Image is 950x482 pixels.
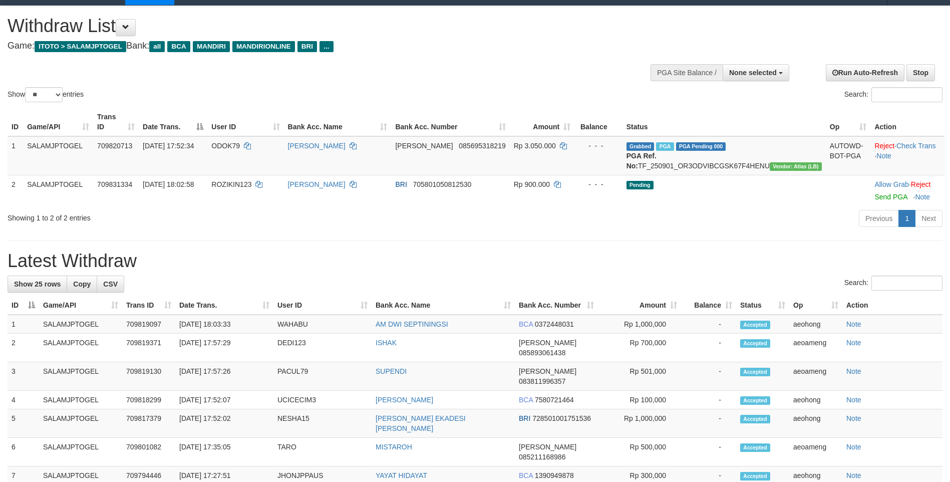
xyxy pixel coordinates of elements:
[846,414,861,422] a: Note
[8,362,39,391] td: 3
[870,175,944,206] td: ·
[8,175,23,206] td: 2
[844,87,942,102] label: Search:
[175,362,273,391] td: [DATE] 17:57:26
[8,251,942,271] h1: Latest Withdraw
[911,180,931,188] a: Reject
[915,193,930,201] a: Note
[681,391,736,409] td: -
[874,180,910,188] span: ·
[626,181,654,189] span: Pending
[871,276,942,291] input: Search:
[846,367,861,375] a: Note
[372,296,515,315] th: Bank Acc. Name: activate to sort column ascending
[459,142,505,150] span: Copy 085695318219 to clipboard
[598,409,681,438] td: Rp 1,000,000
[789,438,842,466] td: aeoameng
[122,296,175,315] th: Trans ID: activate to sort column ascending
[8,108,23,136] th: ID
[14,280,61,288] span: Show 25 rows
[598,334,681,362] td: Rp 700,000
[681,296,736,315] th: Balance: activate to sort column ascending
[519,471,533,479] span: BCA
[598,315,681,334] td: Rp 1,000,000
[740,321,770,329] span: Accepted
[598,362,681,391] td: Rp 501,000
[846,339,861,347] a: Note
[626,152,657,170] b: PGA Ref. No:
[320,41,333,52] span: ...
[175,438,273,466] td: [DATE] 17:35:05
[789,334,842,362] td: aeoameng
[122,391,175,409] td: 709818299
[870,108,944,136] th: Action
[149,41,165,52] span: all
[73,280,91,288] span: Copy
[273,409,372,438] td: NESHA15
[376,414,466,432] a: [PERSON_NAME] EKADESI [PERSON_NAME]
[842,296,942,315] th: Action
[622,136,826,175] td: TF_250901_OR3ODVIBCGSK67F4HENU
[574,108,622,136] th: Balance
[740,339,770,348] span: Accepted
[8,438,39,466] td: 6
[67,276,97,293] a: Copy
[740,443,770,452] span: Accepted
[273,315,372,334] td: WAHABU
[535,471,574,479] span: Copy 1390949878 to clipboard
[789,296,842,315] th: Op: activate to sort column ascending
[23,108,93,136] th: Game/API: activate to sort column ascending
[723,64,789,81] button: None selected
[211,180,251,188] span: ROZIKIN123
[740,396,770,405] span: Accepted
[8,409,39,438] td: 5
[915,210,942,227] a: Next
[39,296,122,315] th: Game/API: activate to sort column ascending
[207,108,283,136] th: User ID: activate to sort column ascending
[103,280,118,288] span: CSV
[681,409,736,438] td: -
[740,415,770,423] span: Accepted
[729,69,777,77] span: None selected
[8,315,39,334] td: 1
[175,391,273,409] td: [DATE] 17:52:07
[376,339,397,347] a: ISHAK
[288,142,346,150] a: [PERSON_NAME]
[870,136,944,175] td: · ·
[175,296,273,315] th: Date Trans.: activate to sort column ascending
[175,315,273,334] td: [DATE] 18:03:33
[789,362,842,391] td: aeoameng
[598,391,681,409] td: Rp 100,000
[8,276,67,293] a: Show 25 rows
[874,193,907,201] a: Send PGA
[859,210,899,227] a: Previous
[8,87,84,102] label: Show entries
[598,438,681,466] td: Rp 500,000
[578,141,618,151] div: - - -
[413,180,471,188] span: Copy 705801050812530 to clipboard
[789,391,842,409] td: aeohong
[232,41,295,52] span: MANDIRIONLINE
[39,409,122,438] td: SALAMJPTOGEL
[651,64,723,81] div: PGA Site Balance /
[39,438,122,466] td: SALAMJPTOGEL
[681,362,736,391] td: -
[519,414,530,422] span: BRI
[297,41,317,52] span: BRI
[519,320,533,328] span: BCA
[740,368,770,376] span: Accepted
[535,396,574,404] span: Copy 7580721464 to clipboard
[8,391,39,409] td: 4
[874,142,894,150] a: Reject
[376,320,448,328] a: AM DWI SEPTININGSI
[39,362,122,391] td: SALAMJPTOGEL
[519,367,576,375] span: [PERSON_NAME]
[391,108,509,136] th: Bank Acc. Number: activate to sort column ascending
[8,41,623,51] h4: Game: Bank:
[39,334,122,362] td: SALAMJPTOGEL
[519,377,565,385] span: Copy 083811996357 to clipboard
[122,315,175,334] td: 709819097
[789,315,842,334] td: aeohong
[23,136,93,175] td: SALAMJPTOGEL
[8,209,388,223] div: Showing 1 to 2 of 2 entries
